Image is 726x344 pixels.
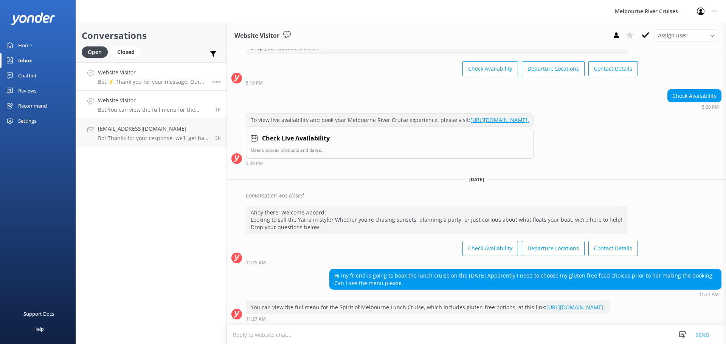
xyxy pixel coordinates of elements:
div: 11:25am 13-Aug-2025 (UTC +10:00) Australia/Sydney [246,260,638,265]
a: [EMAIL_ADDRESS][DOMAIN_NAME]Bot:Thanks for your response, we'll get back to you as soon as we can... [76,119,226,147]
a: [URL][DOMAIN_NAME]. [470,116,529,123]
div: Settings [18,113,36,128]
div: 11:27am 13-Aug-2025 (UTC +10:00) Australia/Sydney [246,316,610,321]
div: Support Docs [23,306,54,321]
div: 05:20pm 12-Aug-2025 (UTC +10:00) Australia/Sydney [667,104,721,110]
button: Departure Locations [522,61,585,76]
h4: Website Visitor [98,96,209,105]
a: [URL][DOMAIN_NAME]. [546,304,605,311]
div: Check Availability [668,89,721,102]
strong: 5:19 PM [246,81,263,85]
span: Assign user [658,31,687,40]
button: Check Availability [462,241,518,256]
strong: 11:25 AM [246,261,266,265]
div: Help [33,321,44,336]
h2: Conversations [82,28,221,43]
h4: [EMAIL_ADDRESS][DOMAIN_NAME] [98,125,209,133]
p: User chooses products and dates. [251,147,529,154]
a: Closed [112,48,144,56]
p: Bot: Thanks for your response, we'll get back to you as soon as we can during opening hours. [98,135,209,142]
div: Reviews [18,83,36,98]
p: Bot: ⚡ Thank you for your message. Our office hours are Mon - Fri 9.30am - 5pm. We'll get back to... [98,79,206,85]
span: 12:36pm 13-Aug-2025 (UTC +10:00) Australia/Sydney [211,78,221,85]
div: Ahoy there! Welcome Aboard! Looking to sail the Yarra in style? Whether you're chasing sunsets, p... [246,206,627,234]
div: Closed [112,46,140,58]
img: yonder-white-logo.png [11,12,55,25]
div: Open [82,46,108,58]
strong: 11:27 AM [246,317,266,321]
strong: 5:20 PM [246,161,263,166]
strong: 5:20 PM [702,105,719,110]
button: Contact Details [588,241,638,256]
div: You can view the full menu for the Spirit of Melbourne Lunch Cruise, which includes gluten-free o... [246,301,610,314]
div: 05:20pm 12-Aug-2025 (UTC +10:00) Australia/Sydney [246,160,534,166]
a: Website VisitorBot:You can view the full menu for the Spirit of Melbourne Lunch Cruise, which inc... [76,91,226,119]
div: Chatbot [18,68,37,83]
button: Departure Locations [522,241,585,256]
span: 11:27am 13-Aug-2025 (UTC +10:00) Australia/Sydney [215,106,221,113]
div: 2025-08-12T23:10:03.842 [231,189,721,202]
div: 11:27am 13-Aug-2025 (UTC +10:00) Australia/Sydney [329,292,721,297]
div: Recommend [18,98,47,113]
div: 05:19pm 12-Aug-2025 (UTC +10:00) Australia/Sydney [246,80,638,85]
span: [DATE] [465,176,489,183]
div: Inbox [18,53,32,68]
h4: Website Visitor [98,68,206,77]
a: Open [82,48,112,56]
div: To view live availability and book your Melbourne River Cruise experience, please visit: [246,114,534,126]
div: Hi my friend is going to book the lunch cruise on the [DATE] Apparently I need to choose my glute... [330,269,721,289]
strong: 11:27 AM [699,292,719,297]
h4: Check Live Availability [262,134,330,143]
button: Contact Details [588,61,638,76]
div: Conversation was closed. [246,189,721,202]
h3: Website Visitor [234,31,279,41]
p: Bot: You can view the full menu for the Spirit of Melbourne Lunch Cruise, which includes gluten-f... [98,106,209,113]
div: Home [18,38,32,53]
button: Check Availability [462,61,518,76]
span: 09:18am 13-Aug-2025 (UTC +10:00) Australia/Sydney [215,135,221,141]
a: Website VisitorBot:⚡ Thank you for your message. Our office hours are Mon - Fri 9.30am - 5pm. We'... [76,62,226,91]
div: Assign User [654,29,718,42]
